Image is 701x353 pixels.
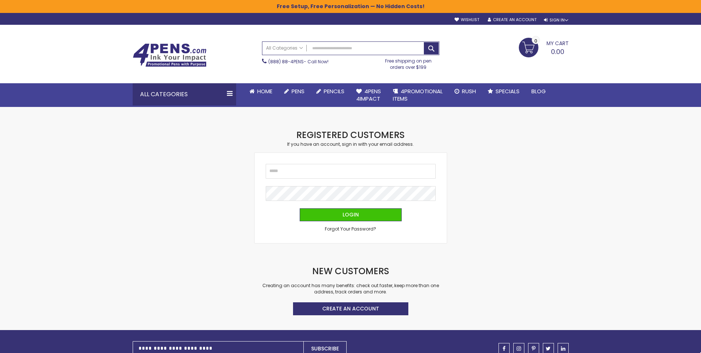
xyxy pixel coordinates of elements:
span: Subscribe [311,345,339,352]
img: 4Pens Custom Pens and Promotional Products [133,43,207,67]
a: 4Pens4impact [350,83,387,107]
span: Create an Account [322,305,379,312]
span: facebook [503,346,506,351]
div: Free shipping on pen orders over $199 [377,55,439,70]
a: Wishlist [455,17,479,23]
span: Pens [292,87,304,95]
a: Specials [482,83,525,100]
a: All Categories [262,42,307,54]
div: All Categories [133,83,236,105]
a: Create an Account [488,17,537,23]
span: 0.00 [551,47,564,56]
a: Home [244,83,278,100]
a: (888) 88-4PENS [268,58,304,65]
a: Pencils [310,83,350,100]
span: Login [343,211,359,218]
strong: New Customers [312,265,389,277]
span: All Categories [266,45,303,51]
span: Home [257,87,272,95]
span: 4PROMOTIONAL ITEMS [393,87,443,102]
strong: Registered Customers [296,129,405,141]
a: 0.00 0 [519,38,569,56]
a: Blog [525,83,552,100]
p: Creating an account has many benefits: check out faster, keep more than one address, track orders... [255,283,447,295]
a: Pens [278,83,310,100]
span: linkedin [561,346,565,351]
div: Sign In [544,17,568,23]
a: Create an Account [293,302,408,315]
span: pinterest [532,346,535,351]
span: 4Pens 4impact [356,87,381,102]
span: Specials [496,87,520,95]
span: - Call Now! [268,58,329,65]
span: Pencils [324,87,344,95]
span: twitter [546,346,551,351]
span: Forgot Your Password? [325,226,376,232]
a: Rush [449,83,482,100]
span: Blog [531,87,546,95]
span: Rush [462,87,476,95]
span: instagram [517,346,521,351]
button: Login [300,208,402,221]
a: Forgot Your Password? [325,226,376,232]
div: If you have an account, sign in with your email address. [255,141,447,147]
a: 4PROMOTIONALITEMS [387,83,449,107]
span: 0 [534,37,537,44]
